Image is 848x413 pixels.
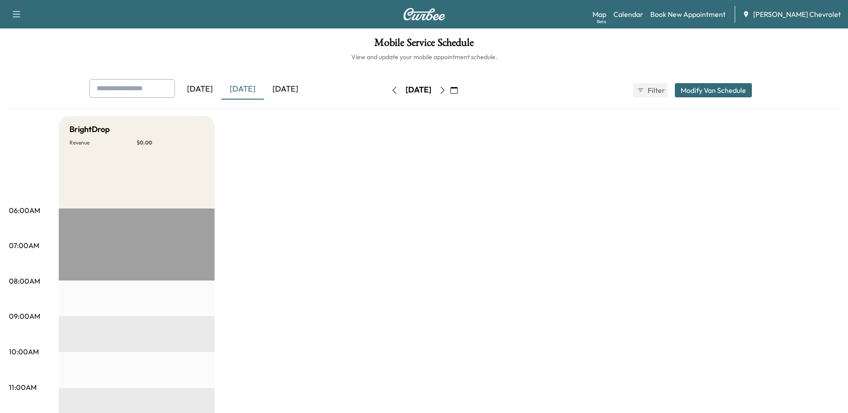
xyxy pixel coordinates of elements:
[264,79,307,100] div: [DATE]
[633,83,668,97] button: Filter
[9,205,40,216] p: 06:00AM
[675,83,752,97] button: Modify Van Schedule
[179,79,221,100] div: [DATE]
[613,9,643,20] a: Calendar
[9,276,40,286] p: 08:00AM
[9,382,37,393] p: 11:00AM
[69,139,137,146] p: Revenue
[9,240,39,251] p: 07:00AM
[406,84,431,96] div: [DATE]
[9,52,839,61] h6: View and update your mobile appointment schedule.
[69,123,110,136] h5: BrightDrop
[650,9,726,20] a: Book New Appointment
[753,9,841,20] span: [PERSON_NAME] Chevrolet
[648,85,664,96] span: Filter
[9,37,839,52] h1: Mobile Service Schedule
[597,18,606,25] div: Beta
[221,79,264,100] div: [DATE]
[403,8,446,20] img: Curbee Logo
[9,346,39,357] p: 10:00AM
[137,139,204,146] p: $ 0.00
[9,311,40,321] p: 09:00AM
[592,9,606,20] a: MapBeta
